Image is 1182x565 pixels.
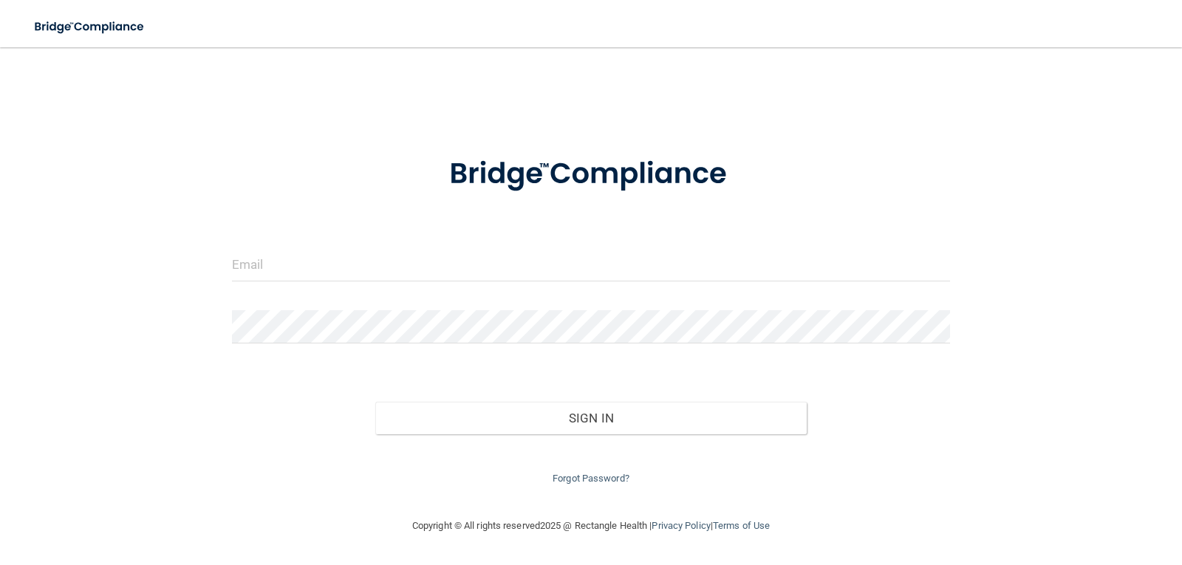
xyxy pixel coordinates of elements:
img: bridge_compliance_login_screen.278c3ca4.svg [419,136,763,213]
a: Privacy Policy [652,520,710,531]
a: Forgot Password? [553,473,629,484]
a: Terms of Use [713,520,770,531]
div: Copyright © All rights reserved 2025 @ Rectangle Health | | [321,502,861,549]
img: bridge_compliance_login_screen.278c3ca4.svg [22,12,158,42]
button: Sign In [375,402,807,434]
input: Email [232,248,951,281]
